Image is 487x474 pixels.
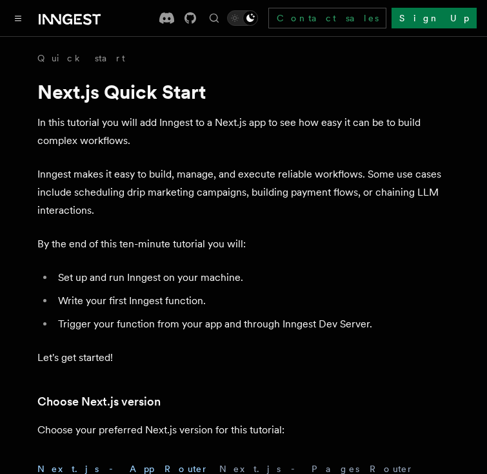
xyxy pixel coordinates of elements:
button: Toggle navigation [10,10,26,26]
li: Set up and run Inngest on your machine. [54,269,450,287]
a: Contact sales [268,8,386,28]
a: Sign Up [392,8,477,28]
button: Toggle dark mode [227,10,258,26]
p: Choose your preferred Next.js version for this tutorial: [37,421,450,439]
p: By the end of this ten-minute tutorial you will: [37,235,450,253]
h1: Next.js Quick Start [37,80,450,103]
li: Write your first Inngest function. [54,292,450,310]
a: Choose Next.js version [37,393,161,411]
p: In this tutorial you will add Inngest to a Next.js app to see how easy it can be to build complex... [37,114,450,150]
p: Let's get started! [37,349,450,367]
button: Find something... [206,10,222,26]
li: Trigger your function from your app and through Inngest Dev Server. [54,315,450,333]
a: Quick start [37,52,125,65]
p: Inngest makes it easy to build, manage, and execute reliable workflows. Some use cases include sc... [37,165,450,220]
